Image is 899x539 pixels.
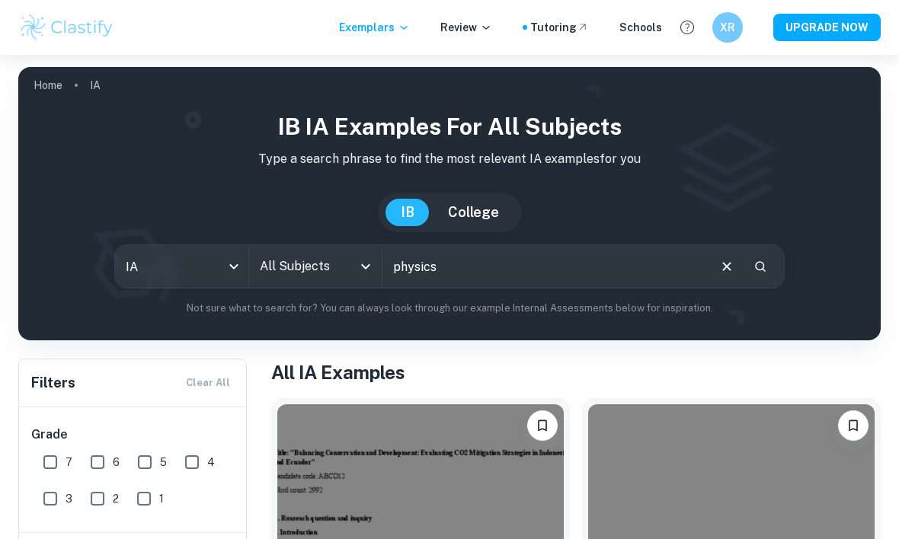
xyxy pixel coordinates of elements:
[34,75,62,96] a: Home
[339,19,410,36] p: Exemplars
[382,245,706,288] input: E.g. player arrangements, enthalpy of combustion, analysis of a big city...
[619,19,662,36] a: Schools
[838,410,869,441] button: Bookmark
[712,252,741,281] button: Clear
[30,301,869,316] p: Not sure what to search for? You can always look through our example Internal Assessments below f...
[90,77,101,94] p: IA
[66,490,72,507] span: 3
[113,454,120,470] span: 6
[719,19,737,36] h6: XR
[440,19,492,36] p: Review
[386,199,430,226] button: IB
[674,14,700,40] button: Help and Feedback
[30,150,869,168] p: Type a search phrase to find the most relevant IA examples for you
[31,372,75,394] h6: Filters
[31,426,235,444] h6: Grade
[18,67,881,340] img: profile cover
[773,14,881,41] button: UPGRADE NOW
[747,254,773,279] button: Search
[207,454,215,470] span: 4
[433,199,514,226] button: College
[355,256,376,277] button: Open
[271,359,881,386] h1: All IA Examples
[160,454,167,470] span: 5
[530,19,589,36] a: Tutoring
[30,110,869,144] h1: IB IA examples for all subjects
[113,490,119,507] span: 2
[527,410,558,441] button: Bookmark
[115,245,248,288] div: IA
[712,12,743,43] button: XR
[18,12,115,43] img: Clastify logo
[66,454,72,470] span: 7
[159,490,164,507] span: 1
